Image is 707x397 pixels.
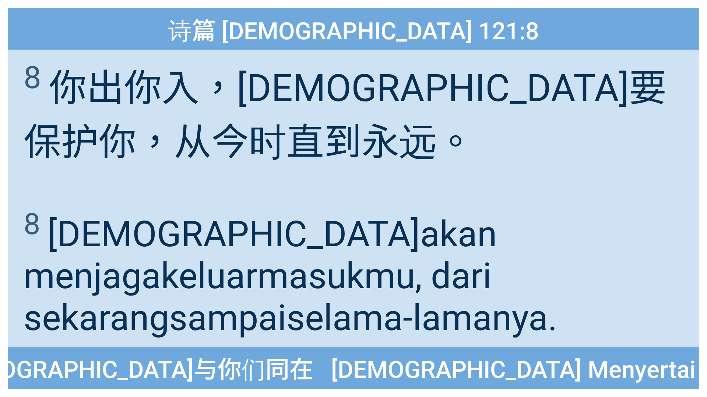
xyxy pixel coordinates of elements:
wh3318: 你入 [24,66,666,164]
wh3068: 要保护 [24,66,666,164]
sup: 8 [24,207,40,242]
wh5769: . [548,297,557,339]
wh5704: selama-lamanya [286,297,557,339]
span: 诗篇 [DEMOGRAPHIC_DATA] 121:8 [168,12,539,47]
wh5704: 永远 [362,120,474,164]
wh8104: keluar [24,255,557,339]
wh935: ，[DEMOGRAPHIC_DATA] [24,66,666,164]
wh935: , dari sekarang [24,255,557,339]
wh5769: 。 [437,120,474,164]
span: 你出 [24,58,683,168]
wh8104: 你，从今时直到 [99,120,474,164]
wh3068: akan menjaga [24,213,557,339]
wh3318: masukmu [24,255,557,339]
wh6258: sampai [169,297,557,339]
sup: 8 [24,59,41,96]
span: [DEMOGRAPHIC_DATA] [24,207,683,339]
